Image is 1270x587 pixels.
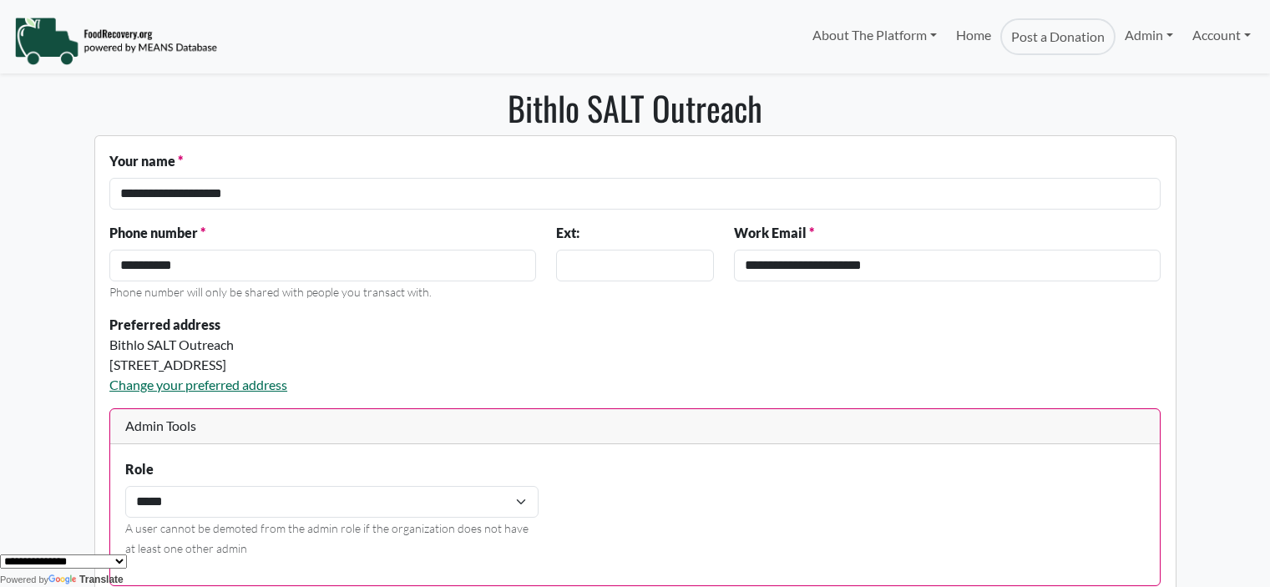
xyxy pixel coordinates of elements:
[109,285,432,299] small: Phone number will only be shared with people you transact with.
[14,16,217,66] img: NavigationLogo_FoodRecovery-91c16205cd0af1ed486a0f1a7774a6544ea792ac00100771e7dd3ec7c0e58e41.png
[48,574,124,585] a: Translate
[946,18,999,55] a: Home
[1183,18,1260,52] a: Account
[109,355,714,375] div: [STREET_ADDRESS]
[109,335,714,355] div: Bithlo SALT Outreach
[734,223,814,243] label: Work Email
[556,223,579,243] label: Ext:
[109,377,287,392] a: Change your preferred address
[109,151,183,171] label: Your name
[125,521,529,555] small: A user cannot be demoted from the admin role if the organization does not have at least one other...
[803,18,946,52] a: About The Platform
[109,316,220,332] strong: Preferred address
[1000,18,1116,55] a: Post a Donation
[1116,18,1182,52] a: Admin
[48,574,79,586] img: Google Translate
[110,409,1160,445] div: Admin Tools
[94,88,1176,128] h1: Bithlo SALT Outreach
[109,223,205,243] label: Phone number
[125,459,154,479] label: Role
